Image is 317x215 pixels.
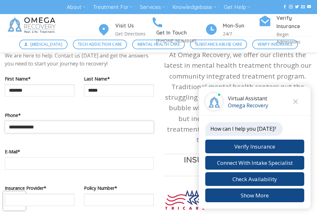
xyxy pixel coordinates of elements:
p: [PHONE_NUMBER] [156,37,205,44]
a: Send us an email [301,5,305,9]
label: Insurance Provider* [5,184,74,192]
label: E-Mail* [5,148,154,155]
span: [MEDICAL_DATA] [30,41,62,47]
label: Last Name* [84,75,154,82]
h4: Mon-Sun [223,22,259,30]
a: Knowledgebase [172,1,216,13]
a: About [67,1,86,13]
label: First Name* [5,75,74,82]
h4: Get In Touch [156,29,205,37]
p: We are here to help. Contact us [DATE] and get the answers you need to start your journey to reco... [5,52,154,68]
a: Follow on YouTube [307,5,311,9]
img: Omega Recovery [5,14,61,36]
a: Get In Touch [PHONE_NUMBER] [151,15,205,44]
a: Follow on Facebook [283,5,287,9]
p: 24/7 [223,30,259,37]
a: Verify Insurance Begin Admissions [259,14,312,45]
span: Insurance Providers we Accept [168,154,308,176]
a: Treatment For [93,1,133,13]
a: [MEDICAL_DATA] [19,40,68,49]
p: At Omega Recovery, we offer our clients the latest in mental health treatment through our communi... [163,50,313,145]
a: Visit Us Get Directions [97,22,151,37]
a: Follow on Twitter [295,5,299,9]
span: Tech Addiction Care [78,41,122,47]
a: Follow on Instagram [289,5,293,9]
p: Begin Admissions [276,31,312,45]
label: Phone* [5,111,154,119]
p: Get Directions [115,30,151,37]
a: Get Help [224,1,250,13]
a: Tech Addiction Care [73,40,127,49]
h4: Visit Us [115,22,151,30]
h4: Verify Insurance [276,14,312,31]
label: Policy Number* [84,184,154,192]
a: Services [140,1,165,13]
